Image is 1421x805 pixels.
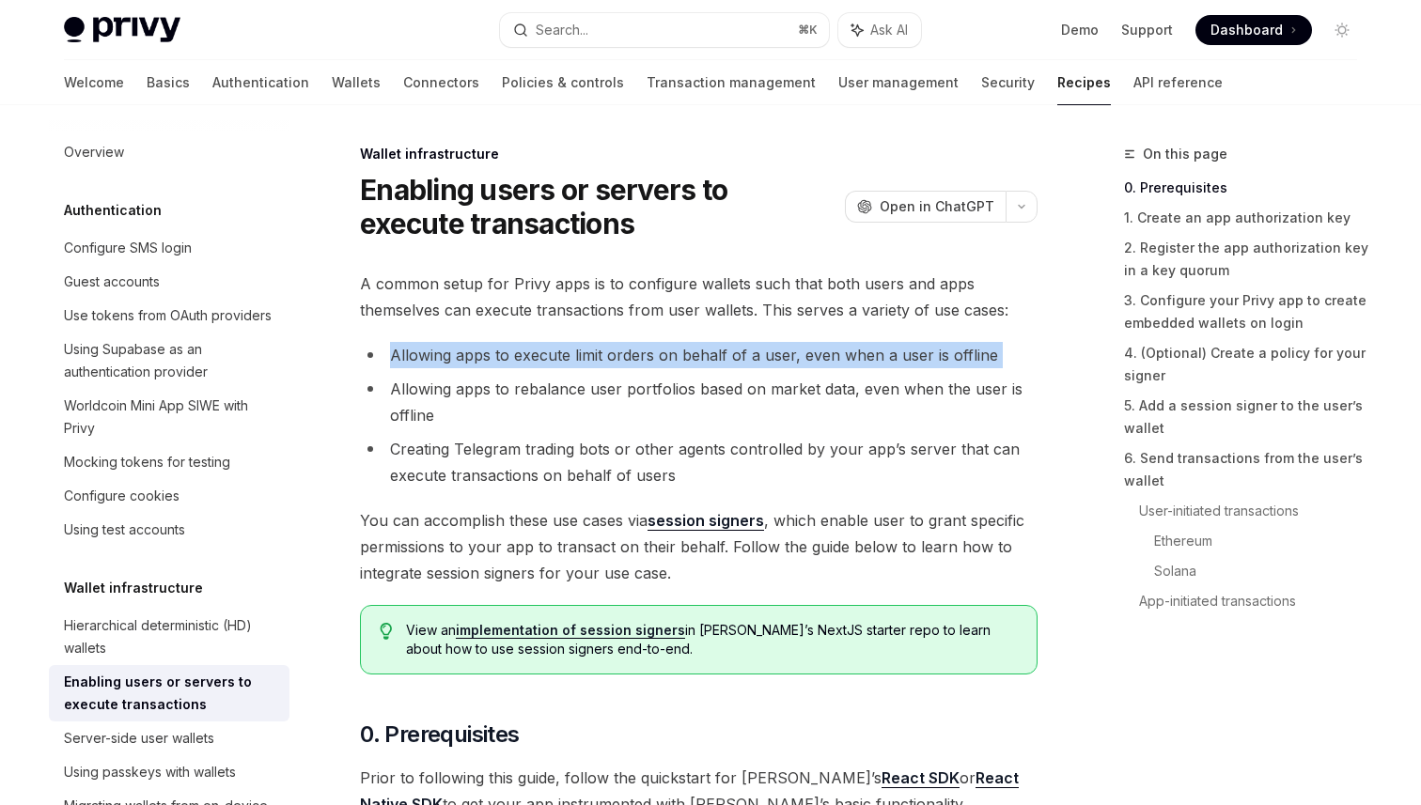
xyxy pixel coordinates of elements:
[360,173,837,240] h1: Enabling users or servers to execute transactions
[64,338,278,383] div: Using Supabase as an authentication provider
[64,271,160,293] div: Guest accounts
[49,609,289,665] a: Hierarchical deterministic (HD) wallets
[64,671,278,716] div: Enabling users or servers to execute transactions
[1124,338,1372,391] a: 4. (Optional) Create a policy for your signer
[1210,21,1283,39] span: Dashboard
[64,141,124,163] div: Overview
[1195,15,1312,45] a: Dashboard
[882,768,960,788] a: React SDK
[403,60,479,105] a: Connectors
[64,304,272,327] div: Use tokens from OAuth providers
[360,145,1038,163] div: Wallet infrastructure
[380,623,393,640] svg: Tip
[1057,60,1111,105] a: Recipes
[49,389,289,445] a: Worldcoin Mini App SIWE with Privy
[49,755,289,789] a: Using passkeys with wallets
[64,727,214,750] div: Server-side user wallets
[49,479,289,513] a: Configure cookies
[64,17,180,43] img: light logo
[360,720,519,750] span: 0. Prerequisites
[502,60,624,105] a: Policies & controls
[49,299,289,333] a: Use tokens from OAuth providers
[49,231,289,265] a: Configure SMS login
[332,60,381,105] a: Wallets
[1124,286,1372,338] a: 3. Configure your Privy app to create embedded wallets on login
[1121,21,1173,39] a: Support
[49,135,289,169] a: Overview
[1133,60,1223,105] a: API reference
[838,13,921,47] button: Ask AI
[64,519,185,541] div: Using test accounts
[845,191,1006,223] button: Open in ChatGPT
[1154,556,1372,586] a: Solana
[648,511,764,531] a: session signers
[64,451,230,473] div: Mocking tokens for testing
[49,333,289,389] a: Using Supabase as an authentication provider
[406,621,1018,658] span: View an in [PERSON_NAME]’s NextJS starter repo to learn about how to use session signers end-to-end.
[64,395,278,440] div: Worldcoin Mini App SIWE with Privy
[360,271,1038,323] span: A common setup for Privy apps is to configure wallets such that both users and apps themselves ca...
[456,622,685,639] a: implementation of session signers
[360,507,1038,586] span: You can accomplish these use cases via , which enable user to grant specific permissions to your ...
[360,436,1038,488] li: Creating Telegram trading bots or other agents controlled by your app’s server that can execute t...
[147,60,190,105] a: Basics
[49,513,289,547] a: Using test accounts
[1143,143,1227,165] span: On this page
[64,577,203,599] h5: Wallet infrastructure
[49,445,289,479] a: Mocking tokens for testing
[1154,526,1372,556] a: Ethereum
[1124,203,1372,233] a: 1. Create an app authorization key
[500,13,829,47] button: Search...⌘K
[64,199,162,222] h5: Authentication
[212,60,309,105] a: Authentication
[798,23,818,38] span: ⌘ K
[64,237,192,259] div: Configure SMS login
[870,21,908,39] span: Ask AI
[880,197,994,216] span: Open in ChatGPT
[1124,173,1372,203] a: 0. Prerequisites
[981,60,1035,105] a: Security
[838,60,959,105] a: User management
[64,614,278,659] div: Hierarchical deterministic (HD) wallets
[647,60,816,105] a: Transaction management
[1124,233,1372,286] a: 2. Register the app authorization key in a key quorum
[1061,21,1099,39] a: Demo
[64,761,236,783] div: Using passkeys with wallets
[1139,586,1372,616] a: App-initiated transactions
[536,19,588,41] div: Search...
[49,265,289,299] a: Guest accounts
[1124,391,1372,443] a: 5. Add a session signer to the user’s wallet
[64,60,124,105] a: Welcome
[1327,15,1357,45] button: Toggle dark mode
[49,665,289,721] a: Enabling users or servers to execute transactions
[360,342,1038,368] li: Allowing apps to execute limit orders on behalf of a user, even when a user is offline
[49,721,289,755] a: Server-side user wallets
[64,485,180,507] div: Configure cookies
[1139,496,1372,526] a: User-initiated transactions
[1124,443,1372,496] a: 6. Send transactions from the user’s wallet
[360,376,1038,428] li: Allowing apps to rebalance user portfolios based on market data, even when the user is offline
